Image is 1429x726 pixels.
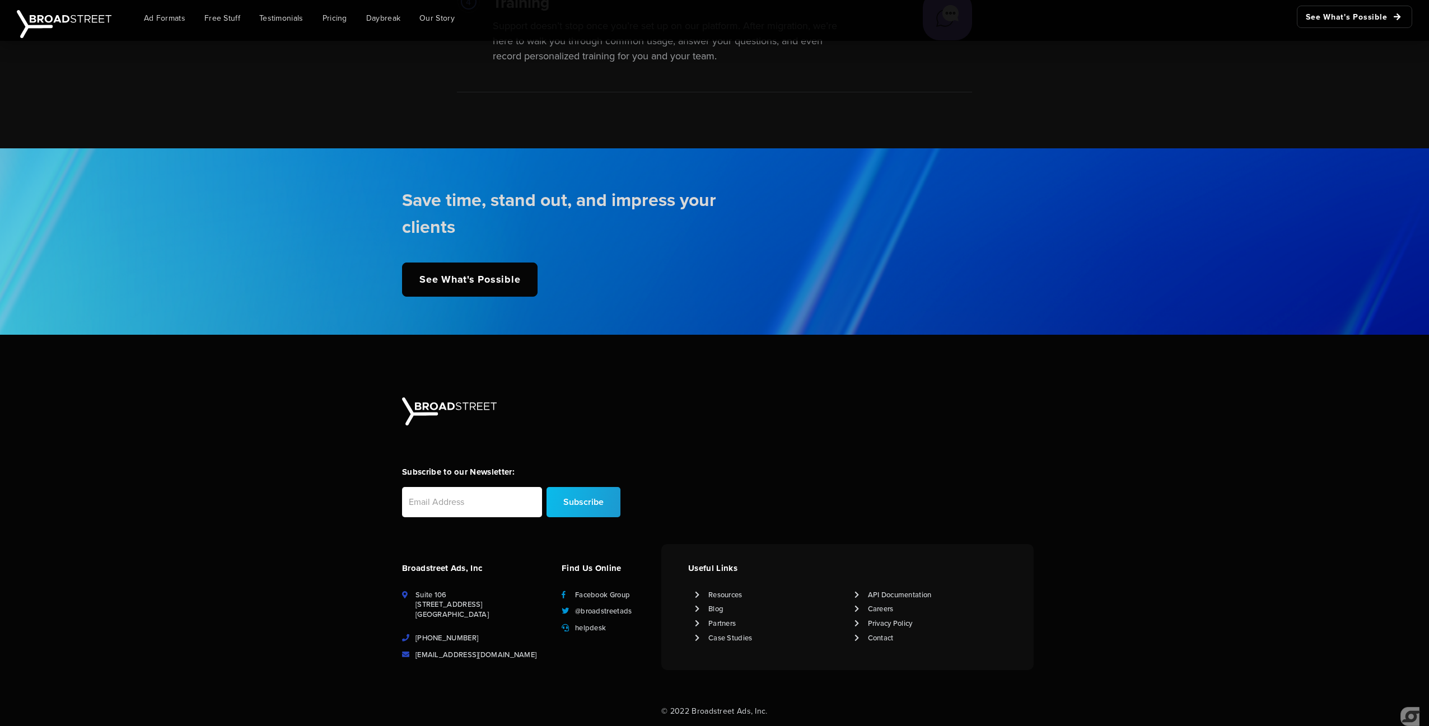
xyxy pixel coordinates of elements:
li: Suite 106 [STREET_ADDRESS] [GEOGRAPHIC_DATA] [402,590,548,620]
a: Resources [708,590,742,600]
a: Testimonials [251,6,312,31]
a: helpdesk [575,623,606,633]
h2: Save time, stand out, and impress your clients [402,186,761,240]
span: Daybreak [366,12,400,24]
a: Pricing [314,6,356,31]
a: Blog [708,604,723,614]
h4: Useful Links [688,562,1007,574]
span: Testimonials [259,12,303,24]
span: Our Story [419,12,455,24]
a: Our Story [411,6,463,31]
a: See What's Possible [402,263,538,297]
a: [PHONE_NUMBER] [415,633,478,643]
a: Privacy Policy [868,619,913,629]
h4: Find Us Online [562,562,655,574]
a: Facebook Group [575,590,630,600]
span: Ad Formats [144,12,185,24]
span: Pricing [323,12,347,24]
a: Contact [868,633,894,643]
a: [EMAIL_ADDRESS][DOMAIN_NAME] [415,650,536,660]
h4: Broadstreet Ads, Inc [402,562,548,574]
a: Careers [868,604,894,614]
span: Free Stuff [204,12,240,24]
a: See What's Possible [1297,6,1412,28]
a: Case Studies [708,633,753,643]
input: Subscribe [547,487,620,517]
h4: Subscribe to our Newsletter: [402,466,620,478]
a: Daybreak [358,6,409,31]
p: Support doesn’t stop once you’re set up on our platform. After migration, we’re here to walk you ... [493,18,851,64]
img: Broadstreet | The Ad Manager for Small Publishers [17,10,111,38]
a: Free Stuff [196,6,249,31]
input: Email Address [402,487,542,517]
img: Broadstreet | The Ad Manager for Small Publishers [402,397,497,425]
a: API Documentation [868,590,932,600]
a: Ad Formats [136,6,194,31]
a: Partners [708,619,736,629]
a: @broadstreetads [575,606,632,616]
